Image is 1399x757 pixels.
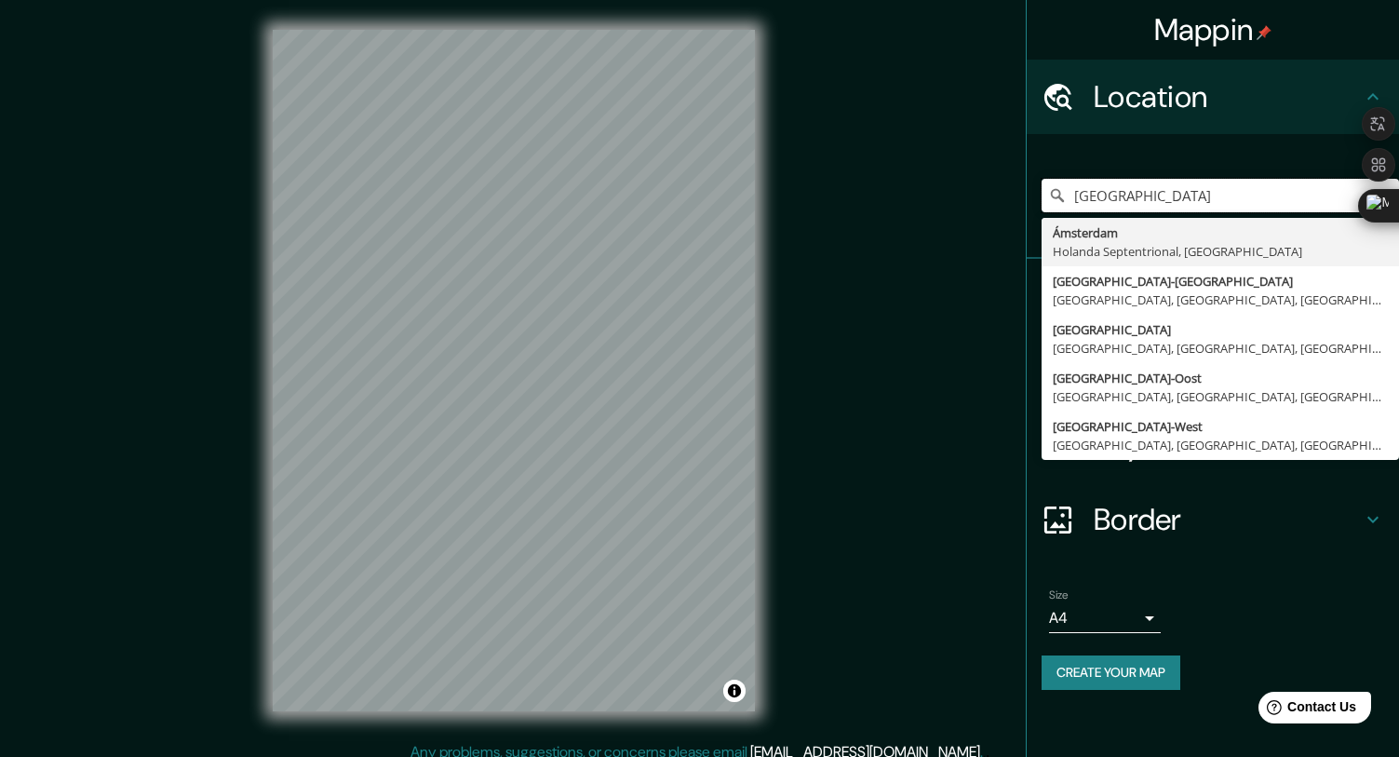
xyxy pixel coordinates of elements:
button: Toggle attribution [723,680,746,702]
h4: Layout [1094,426,1362,464]
div: A4 [1049,603,1161,633]
div: [GEOGRAPHIC_DATA]-[GEOGRAPHIC_DATA] [1053,272,1388,291]
div: Ámsterdam [1053,223,1388,242]
div: Layout [1027,408,1399,482]
h4: Border [1094,501,1362,538]
div: Border [1027,482,1399,557]
div: Holanda Septentrional, [GEOGRAPHIC_DATA] [1053,242,1388,261]
div: [GEOGRAPHIC_DATA] [1053,320,1388,339]
canvas: Map [273,30,755,711]
iframe: Help widget launcher [1233,684,1379,737]
div: [GEOGRAPHIC_DATA], [GEOGRAPHIC_DATA], [GEOGRAPHIC_DATA] [1053,387,1388,406]
input: Pick your city or area [1042,179,1399,212]
div: [GEOGRAPHIC_DATA]-Oost [1053,369,1388,387]
img: pin-icon.png [1257,25,1271,40]
div: [GEOGRAPHIC_DATA]-West [1053,417,1388,436]
button: Create your map [1042,656,1180,690]
h4: Location [1094,78,1362,115]
div: Pins [1027,259,1399,333]
div: Style [1027,333,1399,408]
div: [GEOGRAPHIC_DATA], [GEOGRAPHIC_DATA], [GEOGRAPHIC_DATA] [1053,339,1388,358]
h4: Mappin [1154,11,1272,48]
div: Location [1027,60,1399,134]
div: [GEOGRAPHIC_DATA], [GEOGRAPHIC_DATA], [GEOGRAPHIC_DATA] [1053,436,1388,454]
div: [GEOGRAPHIC_DATA], [GEOGRAPHIC_DATA], [GEOGRAPHIC_DATA] [1053,291,1388,309]
label: Size [1049,588,1069,603]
